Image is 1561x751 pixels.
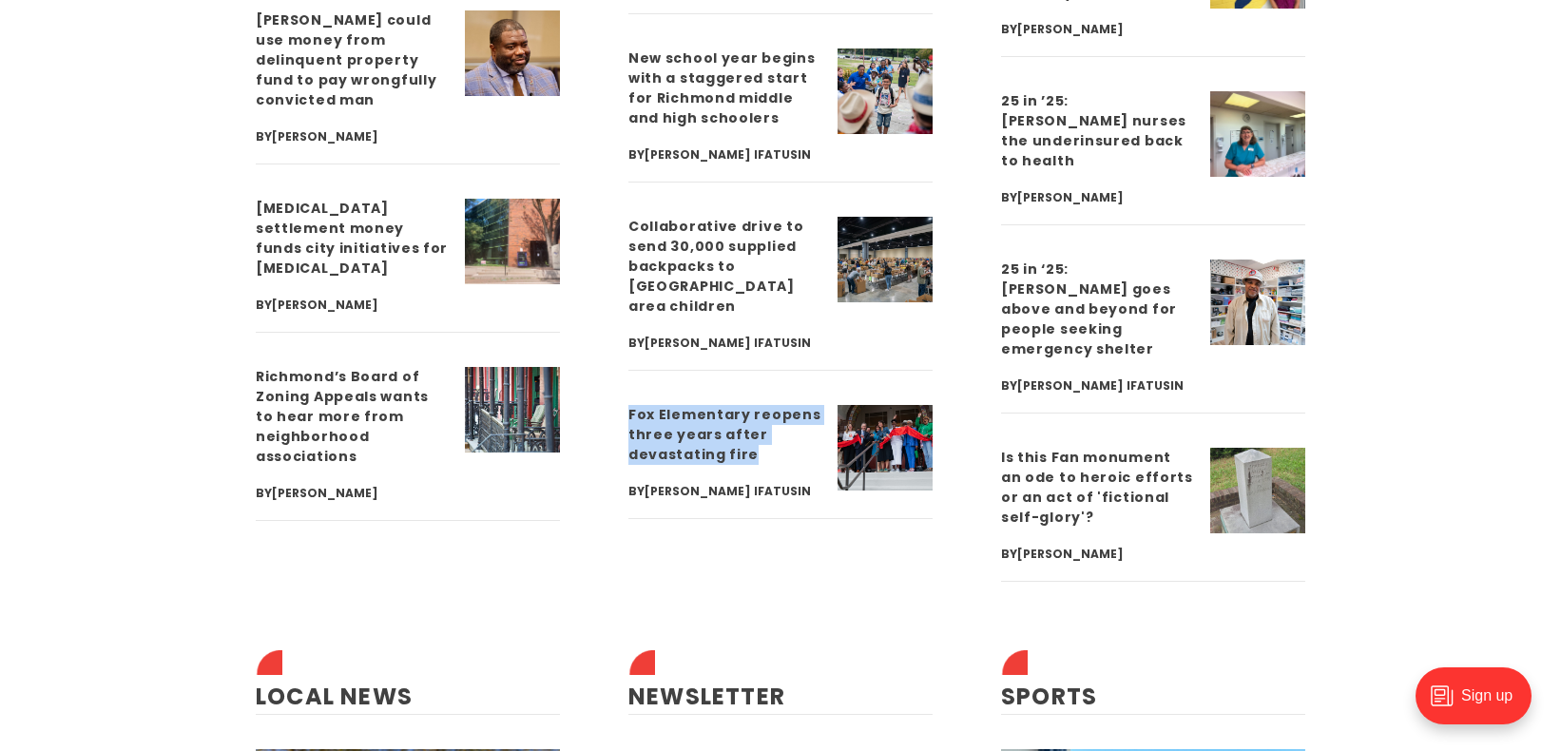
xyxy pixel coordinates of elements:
a: Richmond’s Board of Zoning Appeals wants to hear more from neighborhood associations [256,367,429,466]
a: [PERSON_NAME] Ifatusin [1017,377,1184,394]
a: [PERSON_NAME] [1017,546,1124,562]
a: 25 in ’25: [PERSON_NAME] nurses the underinsured back to health [1001,91,1186,170]
a: 25 in ‘25: [PERSON_NAME] goes above and beyond for people seeking emergency shelter [1001,260,1177,358]
a: [PERSON_NAME] Ifatusin [645,146,811,163]
a: Is this Fan monument an ode to heroic efforts or an act of 'fictional self-glory'? [1001,448,1193,527]
img: Richmond could use money from delinquent property fund to pay wrongfully convicted man [465,10,560,96]
img: Is this Fan monument an ode to heroic efforts or an act of 'fictional self-glory'? [1210,448,1305,533]
a: [PERSON_NAME] [272,128,378,144]
a: Fox Elementary reopens three years after devastating fire [628,405,820,464]
a: [PERSON_NAME] Ifatusin [645,335,811,351]
img: Collaborative drive to send 30,000 supplied backpacks to Richmond area children [838,217,933,302]
img: New school year begins with a staggered start for Richmond middle and high schoolers [838,48,933,134]
div: By [256,294,450,317]
div: By [628,480,822,503]
img: 25 in ‘25: Rodney Hopkins goes above and beyond for people seeking emergency shelter [1210,260,1305,345]
div: By [256,125,450,148]
div: By [256,482,450,505]
a: [MEDICAL_DATA] settlement money funds city initiatives for [MEDICAL_DATA] [256,199,448,278]
a: [PERSON_NAME] [272,485,378,501]
a: Newsletter [628,681,785,712]
div: By [628,144,822,166]
div: By [1001,18,1195,41]
img: Opioid settlement money funds city initiatives for harm reduction [465,199,560,284]
a: New school year begins with a staggered start for Richmond middle and high schoolers [628,48,815,127]
img: 25 in ’25: Marilyn Metzler nurses the underinsured back to health [1210,91,1305,177]
img: Fox Elementary reopens three years after devastating fire [838,405,933,491]
a: [PERSON_NAME] [272,297,378,313]
div: By [1001,543,1195,566]
div: By [1001,186,1195,209]
a: Collaborative drive to send 30,000 supplied backpacks to [GEOGRAPHIC_DATA] area children [628,217,803,316]
div: By [628,332,822,355]
a: [PERSON_NAME] Ifatusin [645,483,811,499]
a: [PERSON_NAME] could use money from delinquent property fund to pay wrongfully convicted man [256,10,436,109]
img: Richmond’s Board of Zoning Appeals wants to hear more from neighborhood associations [465,367,560,453]
a: [PERSON_NAME] [1017,21,1124,37]
div: By [1001,375,1195,397]
a: Sports [1001,681,1097,712]
iframe: portal-trigger [1399,658,1561,751]
a: [PERSON_NAME] [1017,189,1124,205]
a: Local News [256,681,413,712]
